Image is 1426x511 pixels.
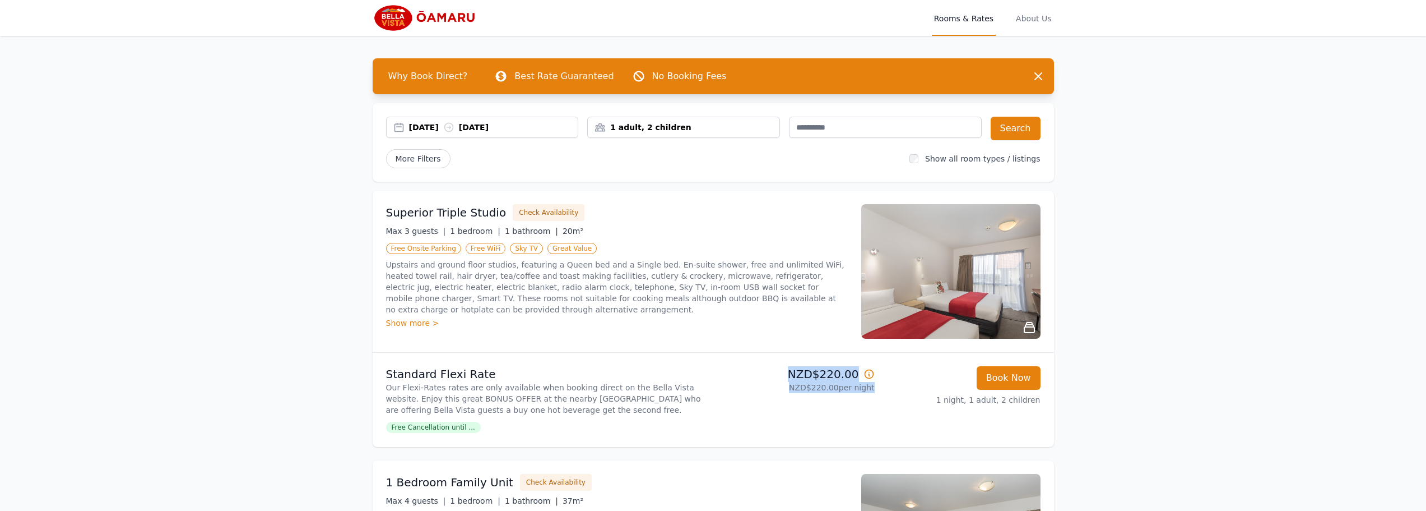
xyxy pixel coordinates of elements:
[386,496,446,505] span: Max 4 guests |
[991,117,1041,140] button: Search
[409,122,578,133] div: [DATE] [DATE]
[977,366,1041,390] button: Book Now
[652,70,727,83] p: No Booking Fees
[450,227,500,236] span: 1 bedroom |
[505,227,558,236] span: 1 bathroom |
[563,496,583,505] span: 37m²
[718,382,875,393] p: NZD$220.00 per night
[386,475,513,490] h3: 1 Bedroom Family Unit
[379,65,477,88] span: Why Book Direct?
[386,149,450,168] span: More Filters
[510,243,543,254] span: Sky TV
[466,243,506,254] span: Free WiFi
[925,154,1040,163] label: Show all room types / listings
[386,227,446,236] span: Max 3 guests |
[386,205,507,220] h3: Superior Triple Studio
[386,317,848,329] div: Show more >
[520,474,592,491] button: Check Availability
[505,496,558,505] span: 1 bathroom |
[513,204,584,221] button: Check Availability
[718,366,875,382] p: NZD$220.00
[884,394,1041,406] p: 1 night, 1 adult, 2 children
[514,70,614,83] p: Best Rate Guaranteed
[450,496,500,505] span: 1 bedroom |
[386,243,461,254] span: Free Onsite Parking
[386,382,709,416] p: Our Flexi-Rates rates are only available when booking direct on the Bella Vista website. Enjoy th...
[588,122,779,133] div: 1 adult, 2 children
[386,422,481,433] span: Free Cancellation until ...
[563,227,583,236] span: 20m²
[386,259,848,315] p: Upstairs and ground floor studios, featuring a Queen bed and a Single bed. En-suite shower, free ...
[373,4,481,31] img: Bella Vista Oamaru
[547,243,597,254] span: Great Value
[386,366,709,382] p: Standard Flexi Rate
